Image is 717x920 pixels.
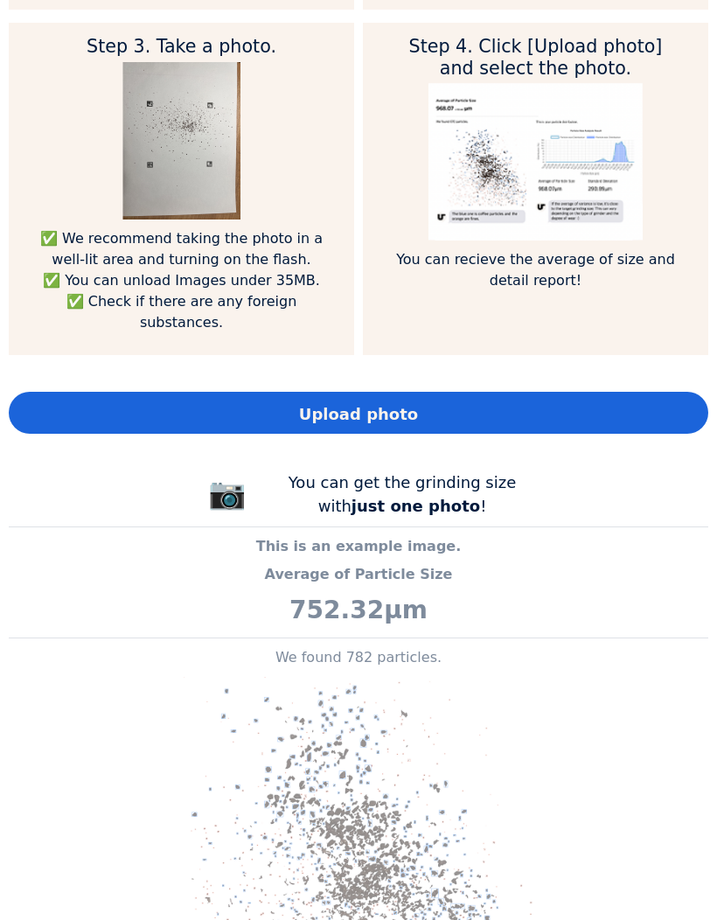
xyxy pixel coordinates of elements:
h2: Step 4. Click [Upload photo] and select the photo. [389,36,682,80]
p: You can recieve the average of size and detail report! [389,249,682,291]
p: ✅ We recommend taking the photo in a well-lit area and turning on the flash. ✅ You can unload Ima... [35,228,328,333]
span: 📷 [208,476,247,511]
div: You can get the grinding size with ! [271,470,533,518]
p: This is an example image. [9,536,708,557]
h2: Step 3. Take a photo. [35,36,328,58]
p: We found 782 particles. [9,647,708,668]
img: guide [122,62,240,220]
span: Upload photo [299,402,418,426]
p: Average of Particle Size [9,564,708,585]
p: 752.32μm [9,592,708,629]
img: guide [428,83,642,240]
b: just one photo [352,497,480,515]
